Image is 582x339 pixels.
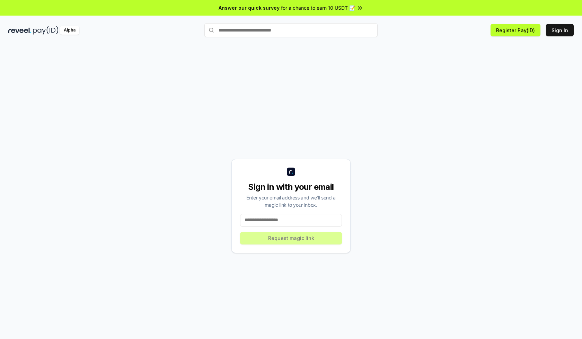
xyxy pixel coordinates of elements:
img: reveel_dark [8,26,32,35]
img: pay_id [33,26,59,35]
div: Enter your email address and we’ll send a magic link to your inbox. [240,194,342,208]
span: for a chance to earn 10 USDT 📝 [281,4,355,11]
img: logo_small [287,168,295,176]
span: Answer our quick survey [219,4,280,11]
button: Register Pay(ID) [491,24,540,36]
button: Sign In [546,24,574,36]
div: Sign in with your email [240,181,342,193]
div: Alpha [60,26,79,35]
